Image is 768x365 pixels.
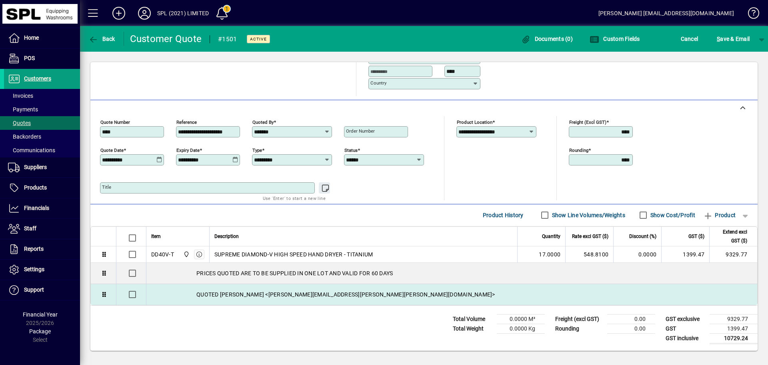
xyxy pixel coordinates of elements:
[29,328,51,335] span: Package
[130,32,202,45] div: Customer Quote
[679,32,700,46] button: Cancel
[681,32,698,45] span: Cancel
[688,232,704,241] span: GST ($)
[176,119,197,125] mat-label: Reference
[717,32,750,45] span: ave & Email
[252,147,262,153] mat-label: Type
[176,147,200,153] mat-label: Expiry date
[4,116,80,130] a: Quotes
[250,36,267,42] span: Active
[4,239,80,259] a: Reports
[24,34,39,41] span: Home
[742,2,758,28] a: Knowledge Base
[551,324,607,333] td: Rounding
[629,232,656,241] span: Discount (%)
[4,103,80,116] a: Payments
[24,286,44,293] span: Support
[181,250,190,259] span: SPL (2021) Limited
[598,7,734,20] div: [PERSON_NAME] [EMAIL_ADDRESS][DOMAIN_NAME]
[607,314,655,324] td: 0.00
[106,6,132,20] button: Add
[569,147,588,153] mat-label: Rounding
[24,246,44,252] span: Reports
[8,133,41,140] span: Backorders
[4,280,80,300] a: Support
[24,184,47,191] span: Products
[483,209,524,222] span: Product History
[4,157,80,177] a: Suppliers
[24,266,44,272] span: Settings
[344,147,358,153] mat-label: Status
[4,89,80,103] a: Invoices
[214,232,239,241] span: Description
[539,250,560,258] span: 17.0000
[588,32,642,46] button: Custom Fields
[346,128,375,134] mat-label: Order number
[132,6,157,20] button: Profile
[662,324,710,333] td: GST
[521,36,573,42] span: Documents (0)
[713,32,754,46] button: Save & Email
[4,143,80,157] a: Communications
[709,246,757,263] td: 9329.77
[569,119,606,125] mat-label: Freight (excl GST)
[88,36,115,42] span: Back
[649,211,695,219] label: Show Cost/Profit
[263,194,326,203] mat-hint: Use 'Enter' to start a new line
[24,75,51,82] span: Customers
[710,333,758,343] td: 10729.24
[661,246,709,263] td: 1399.47
[607,324,655,333] td: 0.00
[4,130,80,143] a: Backorders
[613,246,661,263] td: 0.0000
[151,232,161,241] span: Item
[100,119,130,125] mat-label: Quote number
[570,250,608,258] div: 548.8100
[4,48,80,69] a: POS
[551,314,607,324] td: Freight (excl GST)
[252,119,274,125] mat-label: Quoted by
[102,184,111,190] mat-label: Title
[23,311,58,318] span: Financial Year
[497,314,545,324] td: 0.0000 M³
[714,228,747,245] span: Extend excl GST ($)
[717,36,720,42] span: S
[86,32,117,46] button: Back
[4,219,80,239] a: Staff
[699,208,740,222] button: Product
[710,324,758,333] td: 1399.47
[710,314,758,324] td: 9329.77
[449,324,497,333] td: Total Weight
[8,120,31,126] span: Quotes
[4,260,80,280] a: Settings
[100,147,124,153] mat-label: Quote date
[24,55,35,61] span: POS
[8,106,38,113] span: Payments
[370,80,386,86] mat-label: Country
[662,333,710,343] td: GST inclusive
[662,314,710,324] td: GST exclusive
[146,284,757,305] div: QUOTED [PERSON_NAME] <[PERSON_NAME][EMAIL_ADDRESS][PERSON_NAME][PERSON_NAME][DOMAIN_NAME]>
[24,205,49,211] span: Financials
[457,119,492,125] mat-label: Product location
[480,208,527,222] button: Product History
[4,28,80,48] a: Home
[4,198,80,218] a: Financials
[146,263,757,284] div: PRICES QUOTED ARE TO BE SUPPLIED IN ONE LOT AND VALID FOR 60 DAYS
[449,314,497,324] td: Total Volume
[24,164,47,170] span: Suppliers
[550,211,625,219] label: Show Line Volumes/Weights
[151,250,174,258] div: DD40V-T
[157,7,209,20] div: SPL (2021) LIMITED
[519,32,575,46] button: Documents (0)
[497,324,545,333] td: 0.0000 Kg
[8,93,33,99] span: Invoices
[572,232,608,241] span: Rate excl GST ($)
[4,178,80,198] a: Products
[703,209,736,222] span: Product
[214,250,373,258] span: SUPREME DIAMOND-V HIGH SPEED HAND DRYER - TITANIUM
[218,33,237,46] div: #1501
[542,232,560,241] span: Quantity
[8,147,55,153] span: Communications
[80,32,124,46] app-page-header-button: Back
